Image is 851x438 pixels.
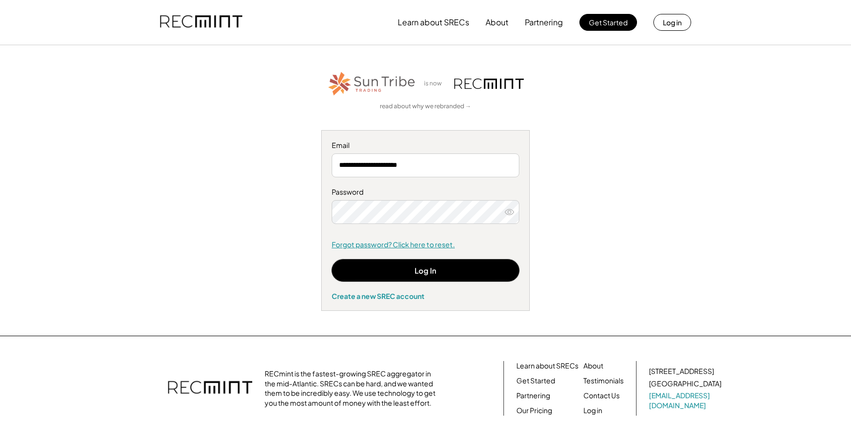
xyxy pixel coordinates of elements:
a: Testimonials [583,376,624,386]
a: Contact Us [583,391,620,401]
a: Forgot password? Click here to reset. [332,240,519,250]
a: Our Pricing [516,406,552,416]
div: [STREET_ADDRESS] [649,366,714,376]
button: Partnering [525,12,563,32]
div: Password [332,187,519,197]
div: RECmint is the fastest-growing SREC aggregator in the mid-Atlantic. SRECs can be hard, and we wan... [265,369,441,408]
a: read about why we rebranded → [380,102,471,111]
div: [GEOGRAPHIC_DATA] [649,379,721,389]
img: STT_Horizontal_Logo%2B-%2BColor.png [327,70,417,97]
a: Learn about SRECs [516,361,578,371]
div: Create a new SREC account [332,292,519,300]
a: Partnering [516,391,550,401]
a: Log in [583,406,602,416]
button: About [486,12,508,32]
button: Get Started [579,14,637,31]
button: Log in [653,14,691,31]
a: Get Started [516,376,555,386]
a: About [583,361,603,371]
a: [EMAIL_ADDRESS][DOMAIN_NAME] [649,391,723,410]
img: recmint-logotype%403x.png [168,371,252,406]
button: Learn about SRECs [398,12,469,32]
img: recmint-logotype%403x.png [160,5,242,39]
button: Log In [332,259,519,282]
div: is now [422,79,449,88]
img: recmint-logotype%403x.png [454,78,524,89]
div: Email [332,141,519,150]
